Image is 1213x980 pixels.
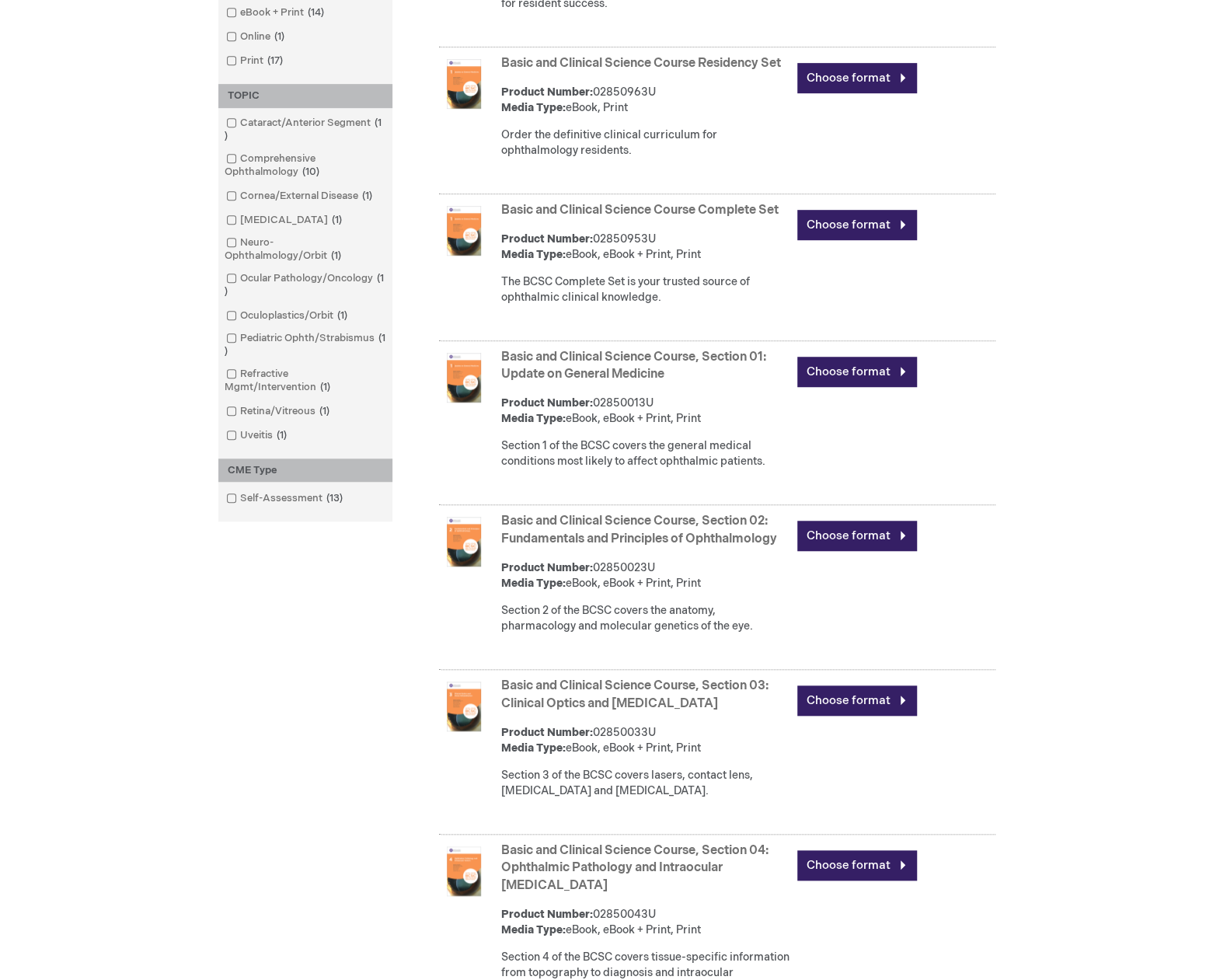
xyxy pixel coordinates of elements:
[797,685,917,716] a: Choose format
[218,459,392,483] div: CME Type
[501,85,593,99] strong: Product Number:
[222,116,389,144] a: Cataract/Anterior Segment1
[273,429,291,441] span: 1
[298,166,323,178] span: 10
[222,367,389,395] a: Refractive Mgmt/Intervention1
[222,5,330,20] a: eBook + Print14
[501,85,789,116] div: 02850963U eBook, Print
[263,54,287,67] span: 17
[797,63,917,93] a: Choose format
[501,412,566,425] strong: Media Type:
[501,438,789,469] div: Section 1 of the BCSC covers the general medical conditions most likely to affect ophthalmic pati...
[501,127,789,159] div: Order the definitive clinical curriculum for ophthalmology residents.
[501,232,593,246] strong: Product Number:
[225,272,384,298] span: 1
[501,396,593,410] strong: Product Number:
[501,843,769,894] a: Basic and Clinical Science Course, Section 04: Ophthalmic Pathology and Intraocular [MEDICAL_DATA]
[501,203,779,218] a: Basic and Clinical Science Course Complete Set
[328,214,346,226] span: 1
[501,768,789,799] div: Section 3 of the BCSC covers lasers, contact lens, [MEDICAL_DATA] and [MEDICAL_DATA].
[501,741,566,755] strong: Media Type:
[222,404,336,419] a: Retina/Vitreous1
[501,274,789,305] div: The BCSC Complete Set is your trusted source of ophthalmic clinical knowledge.
[501,725,789,756] div: 02850033U eBook, eBook + Print, Print
[501,101,566,114] strong: Media Type:
[439,846,489,896] img: Basic and Clinical Science Course, Section 04: Ophthalmic Pathology and Intraocular Tumors
[333,309,351,322] span: 1
[501,248,566,261] strong: Media Type:
[501,56,781,71] a: Basic and Clinical Science Course Residency Set
[439,59,489,109] img: Basic and Clinical Science Course Residency Set
[222,491,349,506] a: Self-Assessment13
[501,726,593,739] strong: Product Number:
[322,492,347,504] span: 13
[501,560,789,591] div: 02850023U eBook, eBook + Print, Print
[222,271,389,299] a: Ocular Pathology/Oncology1
[222,331,389,359] a: Pediatric Ophth/Strabismus1
[501,603,789,634] div: Section 2 of the BCSC covers the anatomy, pharmacology and molecular genetics of the eye.
[797,210,917,240] a: Choose format
[501,678,769,711] a: Basic and Clinical Science Course, Section 03: Clinical Optics and [MEDICAL_DATA]
[225,117,382,142] span: 1
[439,206,489,256] img: Basic and Clinical Science Course Complete Set
[501,514,777,546] a: Basic and Clinical Science Course, Section 02: Fundamentals and Principles of Ophthalmology
[222,30,291,44] a: Online1
[501,396,789,427] div: 02850013U eBook, eBook + Print, Print
[501,350,766,382] a: Basic and Clinical Science Course, Section 01: Update on General Medicine
[501,923,566,936] strong: Media Type:
[501,907,789,938] div: 02850043U eBook, eBook + Print, Print
[797,850,917,881] a: Choose format
[304,6,328,19] span: 14
[225,332,385,357] span: 1
[315,405,333,417] span: 1
[797,357,917,387] a: Choose format
[218,84,392,108] div: TOPIC
[439,682,489,731] img: Basic and Clinical Science Course, Section 03: Clinical Optics and Vision Rehabilitation
[222,235,389,263] a: Neuro-Ophthalmology/Orbit1
[358,190,376,202] span: 1
[501,577,566,590] strong: Media Type:
[501,561,593,574] strong: Product Number:
[327,249,345,262] span: 1
[222,213,348,228] a: [MEDICAL_DATA]1
[222,428,293,443] a: Uveitis1
[222,54,289,68] a: Print17
[439,517,489,567] img: Basic and Clinical Science Course, Section 02: Fundamentals and Principles of Ophthalmology
[222,189,378,204] a: Cornea/External Disease1
[501,908,593,921] strong: Product Number:
[501,232,789,263] div: 02850953U eBook, eBook + Print, Print
[797,521,917,551] a: Choose format
[270,30,288,43] span: 1
[316,381,334,393] span: 1
[222,309,354,323] a: Oculoplastics/Orbit1
[439,353,489,403] img: Basic and Clinical Science Course, Section 01: Update on General Medicine
[222,152,389,180] a: Comprehensive Ophthalmology10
